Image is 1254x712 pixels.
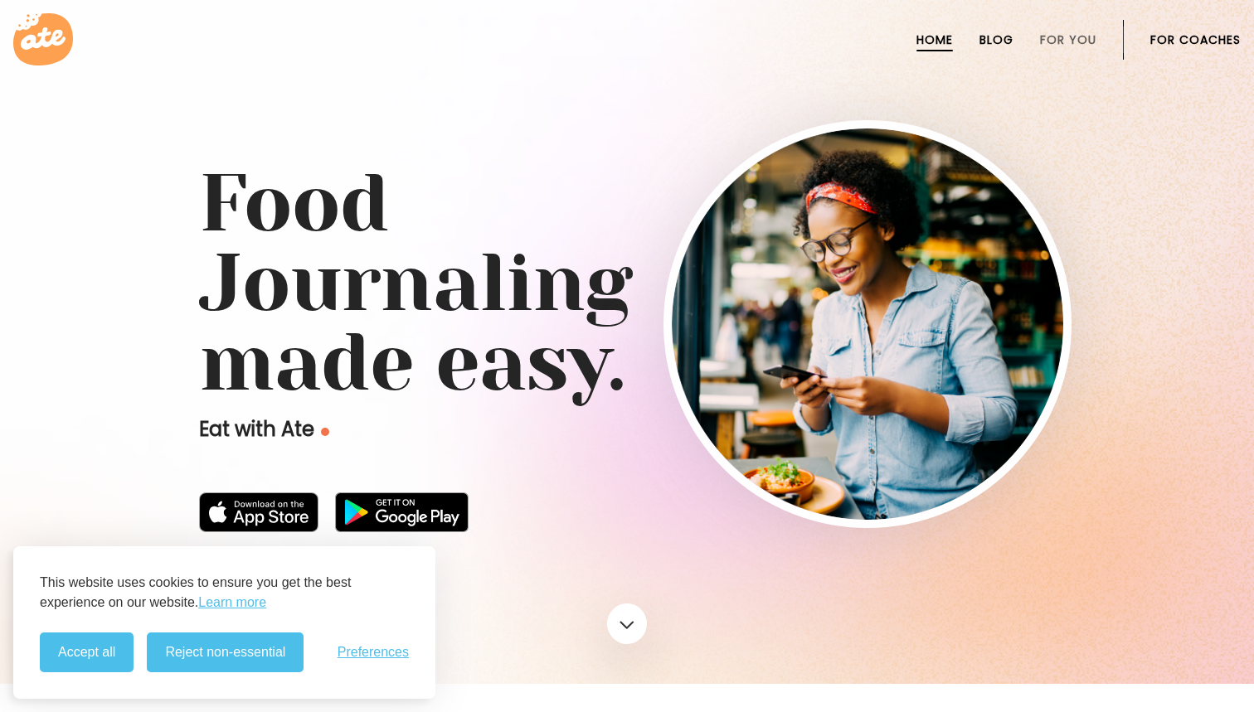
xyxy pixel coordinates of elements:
button: Toggle preferences [338,645,409,660]
img: badge-download-google.png [335,492,469,532]
img: badge-download-apple.svg [199,492,318,532]
a: For You [1040,33,1096,46]
span: Preferences [338,645,409,660]
button: Reject non-essential [147,632,304,672]
a: Learn more [198,593,266,613]
p: This website uses cookies to ensure you get the best experience on our website. [40,573,409,613]
a: Blog [979,33,1013,46]
h1: Food Journaling made easy. [199,164,1055,403]
a: Home [916,33,953,46]
img: home-hero-img-rounded.png [672,128,1063,520]
a: For Coaches [1150,33,1241,46]
button: Accept all cookies [40,632,134,672]
p: Eat with Ate [199,416,663,443]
